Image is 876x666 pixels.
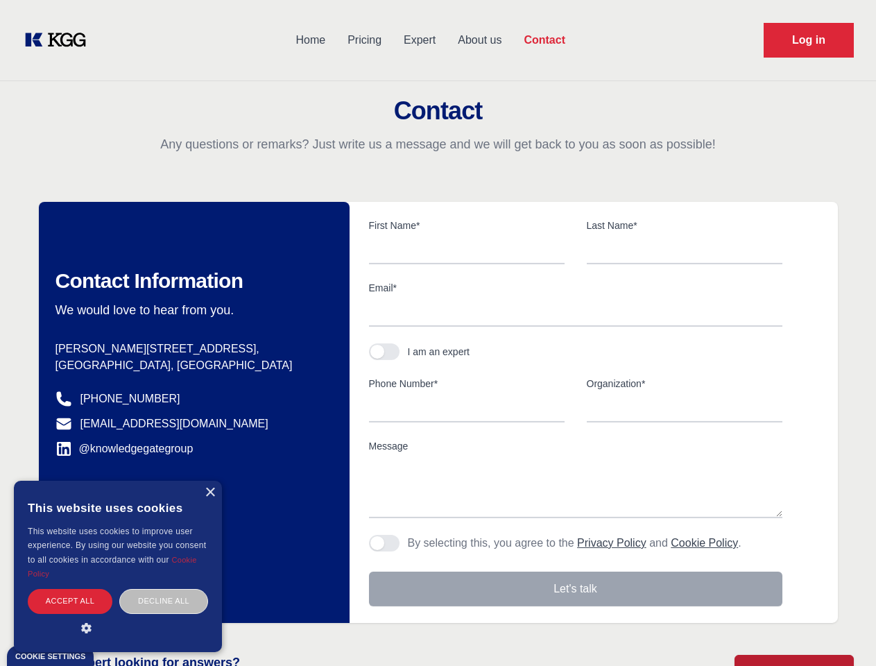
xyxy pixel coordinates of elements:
[22,29,97,51] a: KOL Knowledge Platform: Talk to Key External Experts (KEE)
[55,302,327,318] p: We would love to hear from you.
[408,345,470,359] div: I am an expert
[28,556,197,578] a: Cookie Policy
[80,416,268,432] a: [EMAIL_ADDRESS][DOMAIN_NAME]
[336,22,393,58] a: Pricing
[369,572,782,606] button: Let's talk
[55,357,327,374] p: [GEOGRAPHIC_DATA], [GEOGRAPHIC_DATA]
[447,22,513,58] a: About us
[205,488,215,498] div: Close
[764,23,854,58] a: Request Demo
[513,22,576,58] a: Contact
[587,219,782,232] label: Last Name*
[55,268,327,293] h2: Contact Information
[119,589,208,613] div: Decline all
[55,341,327,357] p: [PERSON_NAME][STREET_ADDRESS],
[577,537,646,549] a: Privacy Policy
[671,537,738,549] a: Cookie Policy
[80,391,180,407] a: [PHONE_NUMBER]
[17,136,859,153] p: Any questions or remarks? Just write us a message and we will get back to you as soon as possible!
[393,22,447,58] a: Expert
[15,653,85,660] div: Cookie settings
[28,527,206,565] span: This website uses cookies to improve user experience. By using our website you consent to all coo...
[28,491,208,524] div: This website uses cookies
[284,22,336,58] a: Home
[369,219,565,232] label: First Name*
[587,377,782,391] label: Organization*
[807,599,876,666] iframe: Chat Widget
[28,589,112,613] div: Accept all
[17,97,859,125] h2: Contact
[369,439,782,453] label: Message
[408,535,741,552] p: By selecting this, you agree to the and .
[369,281,782,295] label: Email*
[369,377,565,391] label: Phone Number*
[55,441,194,457] a: @knowledgegategroup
